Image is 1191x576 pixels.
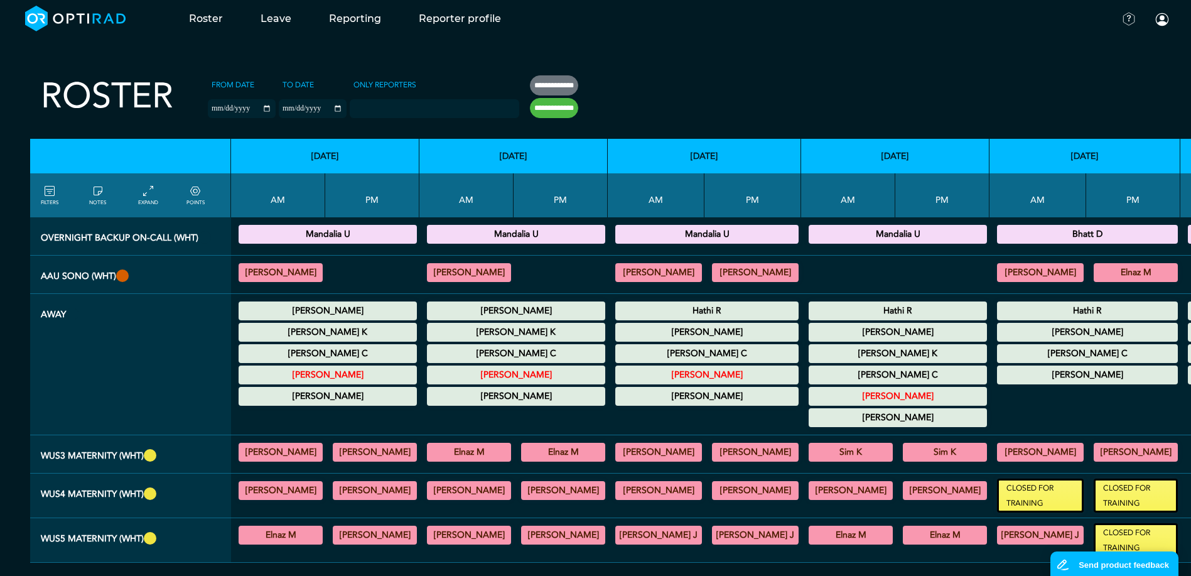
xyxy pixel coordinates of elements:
[239,225,417,244] div: Overnight backup on-call 18:30 - 08:30
[429,325,603,340] summary: [PERSON_NAME] K
[1094,263,1178,282] div: General US 13:30 - 18:30
[617,346,797,361] summary: [PERSON_NAME] C
[350,75,420,94] label: Only Reporters
[997,443,1084,462] div: US Obstetric 08:10 - 12:00
[997,526,1084,545] div: US Obstetric 08:10 - 12:00
[999,481,1082,511] small: CLOSED FOR TRAINING
[903,443,987,462] div: US Obstetric 13:00 - 16:20
[239,443,323,462] div: US Obstetric 08:10 - 12:00
[809,481,893,500] div: US Obstetric 08:10 - 12:00
[186,184,205,207] a: collapse/expand expected points
[239,263,323,282] div: General US 08:30 - 13:00
[811,445,891,460] summary: Sim K
[714,528,797,543] summary: [PERSON_NAME] J
[30,474,231,518] th: WUS4 Maternity (WHT)
[615,443,702,462] div: US Obstetric 08:10 - 12:00
[240,483,321,498] summary: [PERSON_NAME]
[608,139,801,173] th: [DATE]
[712,443,799,462] div: US Obstetric 13:00 - 16:20
[999,528,1082,543] summary: [PERSON_NAME] J
[997,344,1178,363] div: Maternity Leave 00:00 - 23:59
[999,367,1176,383] summary: [PERSON_NAME]
[429,389,603,404] summary: [PERSON_NAME]
[615,302,799,320] div: Study Leave 00:00 - 23:59
[895,173,989,217] th: PM
[615,225,799,244] div: Overnight backup on-call 18:30 - 08:30
[41,75,173,117] h2: Roster
[997,263,1084,282] div: General US 08:30 - 13:00
[429,483,509,498] summary: [PERSON_NAME]
[712,526,799,545] div: US Obstetric 13:00 - 16:20
[239,302,417,320] div: Maternity Leave 00:00 - 23:59
[811,389,985,404] summary: [PERSON_NAME]
[905,483,985,498] summary: [PERSON_NAME]
[240,265,321,280] summary: [PERSON_NAME]
[615,387,799,406] div: Other Leave 00:00 - 23:59
[809,323,987,342] div: Maternity Leave 00:00 - 23:59
[809,526,893,545] div: US Obstetric 08:10 - 12:00
[521,526,605,545] div: US Obstetric 13:00 - 16:20
[811,367,985,383] summary: [PERSON_NAME] C
[30,518,231,563] th: WUS5 Maternity (WHT)
[239,481,323,500] div: US Obstetric 08:10 - 12:00
[617,227,797,242] summary: Mandalia U
[999,265,1082,280] summary: [PERSON_NAME]
[240,367,415,383] summary: [PERSON_NAME]
[1086,173,1180,217] th: PM
[335,528,415,543] summary: [PERSON_NAME]
[811,483,891,498] summary: [PERSON_NAME]
[809,387,987,406] div: Annual Leave 00:00 - 23:59
[427,225,605,244] div: Overnight backup on-call 18:30 - 08:30
[617,445,700,460] summary: [PERSON_NAME]
[903,526,987,545] div: US Obstetric 13:00 - 16:20
[333,526,417,545] div: US Obstetric 13:00 - 16:20
[429,303,603,318] summary: [PERSON_NAME]
[523,445,603,460] summary: Elnaz M
[811,346,985,361] summary: [PERSON_NAME] K
[429,445,509,460] summary: Elnaz M
[712,481,799,500] div: US Obstetric 13:00 - 16:20
[999,325,1176,340] summary: [PERSON_NAME]
[240,303,415,318] summary: [PERSON_NAME]
[811,325,985,340] summary: [PERSON_NAME]
[903,481,987,500] div: US Obstetric 13:00 - 16:20
[41,184,58,207] a: FILTERS
[811,528,891,543] summary: Elnaz M
[704,173,801,217] th: PM
[905,528,985,543] summary: Elnaz M
[801,173,895,217] th: AM
[809,344,987,363] div: Annual Leave 00:00 - 23:59
[335,483,415,498] summary: [PERSON_NAME]
[714,483,797,498] summary: [PERSON_NAME]
[1094,443,1178,462] div: US Obstetric 13:00 - 16:20
[521,443,605,462] div: US Obstetric 13:00 - 16:20
[997,302,1178,320] div: Study Leave 00:00 - 23:59
[521,481,605,500] div: US Obstetric 13:00 - 16:20
[429,346,603,361] summary: [PERSON_NAME] C
[429,528,509,543] summary: [PERSON_NAME]
[240,227,415,242] summary: Mandalia U
[429,227,603,242] summary: Mandalia U
[25,6,126,31] img: brand-opti-rad-logos-blue-and-white-d2f68631ba2948856bd03f2d395fb146ddc8fb01b4b6e9315ea85fa773367...
[712,263,799,282] div: General US 13:30 - 18:30
[615,481,702,500] div: US Obstetric 08:10 - 12:00
[335,445,415,460] summary: [PERSON_NAME]
[997,323,1178,342] div: Maternity Leave 00:00 - 23:59
[30,435,231,474] th: WUS3 Maternity (WHT)
[809,408,987,427] div: Other Leave 00:00 - 23:59
[30,256,231,294] th: AAU Sono (WHT)
[617,389,797,404] summary: [PERSON_NAME]
[89,184,106,207] a: show/hide notes
[279,75,318,94] label: To date
[809,302,987,320] div: Study Leave 00:00 - 23:59
[1096,445,1176,460] summary: [PERSON_NAME]
[999,346,1176,361] summary: [PERSON_NAME] C
[905,445,985,460] summary: Sim K
[427,526,511,545] div: US Obstetric 08:10 - 12:00
[811,410,985,425] summary: [PERSON_NAME]
[240,389,415,404] summary: [PERSON_NAME]
[240,346,415,361] summary: [PERSON_NAME] C
[615,323,799,342] div: Maternity Leave 00:00 - 23:59
[714,445,797,460] summary: [PERSON_NAME]
[427,443,511,462] div: US Obstetric 08:10 - 12:00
